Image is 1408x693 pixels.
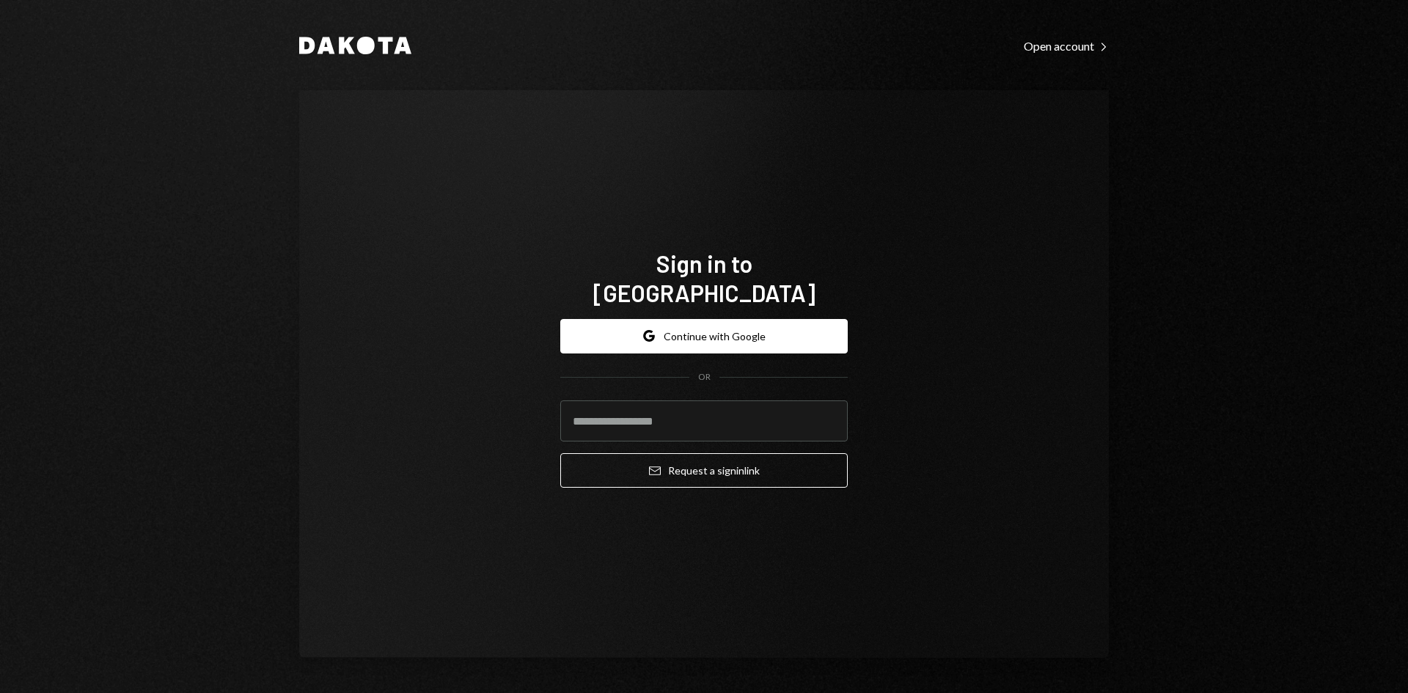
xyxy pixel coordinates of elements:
button: Request a signinlink [560,453,848,488]
a: Open account [1024,37,1109,54]
div: Open account [1024,39,1109,54]
button: Continue with Google [560,319,848,353]
div: OR [698,371,711,384]
h1: Sign in to [GEOGRAPHIC_DATA] [560,249,848,307]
